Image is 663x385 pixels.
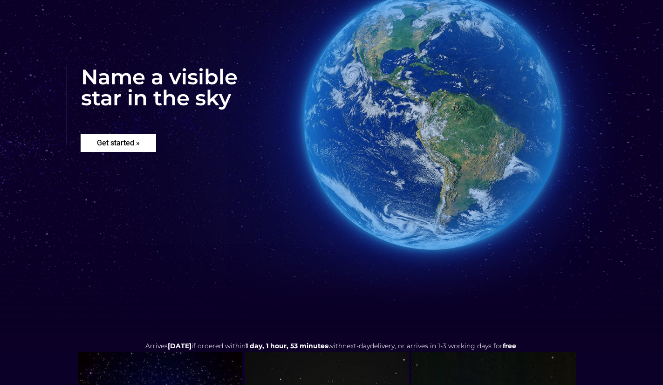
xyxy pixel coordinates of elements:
span: Arrives if ordered within with delivery, or arrives in 1-3 working days for . [145,342,518,350]
rs-layer: Name a visible star in the sky [67,66,238,145]
rs-layer: Get started » [81,134,156,152]
span: 1 day, 1 hour, 53 minutes [246,342,328,350]
span: [DATE] [168,342,191,350]
span: next-day [342,342,370,350]
b: free [503,342,516,350]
